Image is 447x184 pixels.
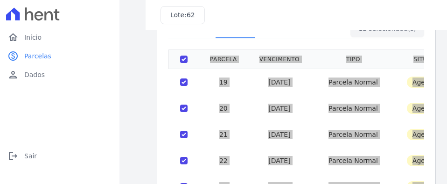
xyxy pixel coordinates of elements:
td: [DATE] [248,95,311,121]
td: [DATE] [248,121,311,148]
h3: Lote: [170,10,195,20]
span: 62 [187,11,195,19]
td: 22 [199,148,248,174]
td: 20 [199,95,248,121]
a: homeInício [4,28,116,47]
th: Vencimento [248,50,311,69]
a: paidParcelas [4,47,116,65]
td: 19 [199,69,248,95]
td: 21 [199,121,248,148]
td: Parcela Normal [311,69,396,95]
th: Tipo [311,50,396,69]
i: home [7,32,19,43]
span: Início [24,33,42,42]
th: Parcela [199,50,248,69]
td: [DATE] [248,148,311,174]
span: Parcelas [24,51,51,61]
i: person [7,69,19,80]
span: Dados [24,70,45,79]
a: personDados [4,65,116,84]
a: logoutSair [4,147,116,165]
i: logout [7,150,19,162]
span: Sair [24,151,37,161]
td: [DATE] [248,69,311,95]
td: Parcela Normal [311,148,396,174]
td: Parcela Normal [311,121,396,148]
td: Parcela Normal [311,95,396,121]
i: paid [7,50,19,62]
